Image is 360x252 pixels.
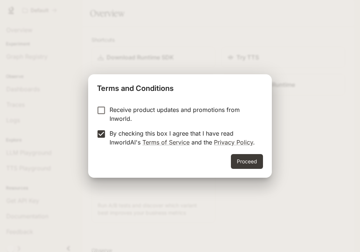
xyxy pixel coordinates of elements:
h2: Terms and Conditions [88,74,272,99]
a: Privacy Policy [214,139,253,146]
p: Receive product updates and promotions from Inworld. [110,105,257,123]
a: Terms of Service [142,139,190,146]
p: By checking this box I agree that I have read InworldAI's and the . [110,129,257,147]
button: Proceed [231,154,263,169]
